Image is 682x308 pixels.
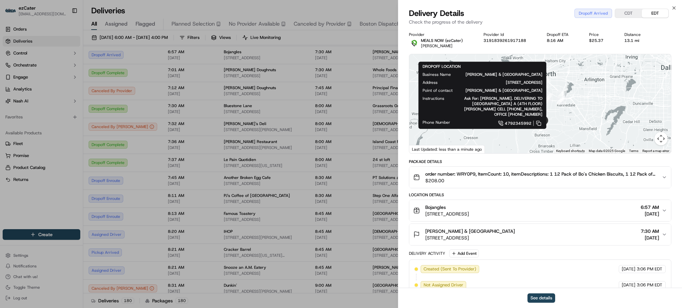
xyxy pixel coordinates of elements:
[505,121,531,126] span: 4792345992
[409,167,671,188] button: order number: WRY0P9, ItemCount: 10, itemDescriptions: 1 12 Pack of Bo's Chicken Biscuits, 1 12 P...
[13,96,51,103] span: Knowledge Base
[424,266,476,272] span: Created (Sent To Provider)
[622,266,635,272] span: [DATE]
[425,204,446,211] span: Bojangles
[409,19,671,25] p: Check the progress of the delivery
[17,43,120,50] input: Got a question? Start typing here...
[558,89,567,98] div: 1
[425,171,656,177] span: order number: WRY0P9, ItemCount: 10, itemDescriptions: 1 12 Pack of Bo's Chicken Biscuits, 1 12 P...
[54,94,110,106] a: 💻API Documentation
[47,112,81,118] a: Powered byPylon
[421,38,463,43] p: MEALS NOW (ezCater)
[642,9,668,18] button: EDT
[23,70,84,76] div: We're available if you need us!
[411,145,433,153] a: Open this area in Google Maps (opens a new window)
[538,100,547,109] div: 13
[641,228,659,234] span: 7:30 AM
[409,159,671,164] div: Package Details
[423,120,450,125] span: Phone Number
[641,204,659,211] span: 6:57 AM
[425,228,515,234] span: [PERSON_NAME] & [GEOGRAPHIC_DATA]
[589,32,613,37] div: Price
[23,64,109,70] div: Start new chat
[543,94,552,103] div: 3
[63,96,107,103] span: API Documentation
[637,266,662,272] span: 3:06 PM EDT
[409,8,464,19] span: Delivery Details
[484,38,526,43] button: 3191839261917188
[409,32,473,37] div: Provider
[448,80,542,85] span: [STREET_ADDRESS]
[527,293,555,303] button: See details
[615,9,642,18] button: CDT
[409,251,445,256] div: Delivery Activity
[113,66,121,74] button: Start new chat
[538,105,547,114] div: 4
[425,234,515,241] span: [STREET_ADDRESS]
[641,211,659,217] span: [DATE]
[539,115,547,123] div: 12
[7,97,12,102] div: 📗
[423,72,451,77] span: Business Name
[463,88,542,93] span: [PERSON_NAME] & [GEOGRAPHIC_DATA]
[449,249,479,257] button: Add Event
[642,149,669,153] a: Report a map error
[66,113,81,118] span: Pylon
[641,234,659,241] span: [DATE]
[409,192,671,198] div: Location Details
[409,224,671,245] button: [PERSON_NAME] & [GEOGRAPHIC_DATA][STREET_ADDRESS]7:30 AM[DATE]
[589,149,625,153] span: Map data ©2025 Google
[425,211,469,217] span: [STREET_ADDRESS]
[411,145,433,153] img: Google
[425,177,656,184] span: $208.00
[624,38,651,43] div: 13.1 mi
[622,282,635,288] span: [DATE]
[423,96,444,101] span: Instructions
[547,38,578,43] div: 8:16 AM
[637,282,662,288] span: 3:06 PM EDT
[654,132,668,145] button: Map camera controls
[424,282,463,288] span: Not Assigned Driver
[7,27,121,37] p: Welcome 👋
[423,88,453,93] span: Point of contact
[421,43,453,49] span: [PERSON_NAME]
[538,76,547,84] div: 15
[4,94,54,106] a: 📗Knowledge Base
[409,145,485,153] div: Last Updated: less than a minute ago
[423,80,438,85] span: Address
[7,7,20,20] img: Nash
[455,96,542,117] span: Ask For: [PERSON_NAME]. DELIVERING TO [GEOGRAPHIC_DATA] A (4TH FLOOR) [PERSON_NAME] CELL [PHONE_N...
[423,64,461,69] span: DROPOFF LOCATION
[556,96,565,105] div: 2
[56,97,62,102] div: 💻
[556,149,585,153] button: Keyboard shortcuts
[629,149,638,153] a: Terms (opens in new tab)
[624,32,651,37] div: Distance
[409,38,420,49] img: melas_now_logo.png
[462,72,542,77] span: [PERSON_NAME] & [GEOGRAPHIC_DATA]
[484,32,536,37] div: Provider Id
[547,32,578,37] div: Dropoff ETA
[589,38,613,43] div: $25.37
[7,64,19,76] img: 1736555255976-a54dd68f-1ca7-489b-9aae-adbdc363a1c4
[409,200,671,221] button: Bojangles[STREET_ADDRESS]6:57 AM[DATE]
[538,85,547,94] div: 14
[539,122,548,131] div: 11
[461,120,542,127] a: 4792345992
